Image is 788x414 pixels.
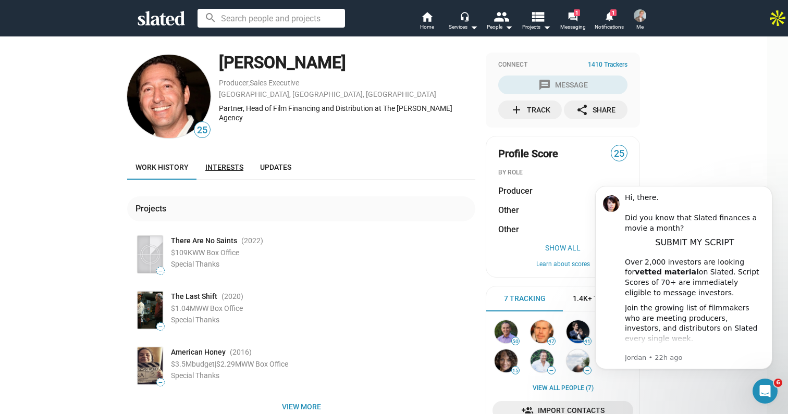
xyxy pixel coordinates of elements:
mat-icon: people [494,9,509,24]
img: Ron Perlman [531,320,553,343]
span: American Honey [171,347,226,357]
span: 50 [512,338,519,345]
span: 1 [610,9,617,16]
span: Work history [136,163,189,171]
span: $2.29M [216,360,241,368]
span: There Are No Saints [171,236,237,246]
div: Partner, Head of Film Financing and Distribution at The [PERSON_NAME] Agency [219,104,475,123]
span: Special Thanks [171,260,219,268]
span: 1.4K+ Trackers [573,294,630,304]
button: Projects [518,10,555,33]
a: Updates [252,155,300,180]
mat-icon: arrow_drop_down [540,21,553,33]
mat-icon: forum [568,11,577,21]
div: Track [510,101,550,119]
button: Track [498,101,562,119]
a: View all People (7) [533,384,594,393]
img: Andreas Olavarria [495,320,518,343]
span: (2020 ) [221,292,243,302]
a: Home [409,10,445,33]
span: Me [636,21,644,33]
span: Notifications [595,21,624,33]
span: — [157,324,164,330]
span: Producer [498,185,533,196]
span: (2016 ) [230,347,252,357]
mat-icon: add [510,104,523,116]
mat-icon: share [576,104,588,116]
div: Services [449,21,478,33]
span: Other [498,224,519,235]
div: People [487,21,513,33]
div: Message [538,76,588,94]
span: WW Box Office [241,360,288,368]
span: Projects [522,21,551,33]
a: 1Notifications [591,10,627,33]
span: Profile Score [498,147,558,161]
a: Producer [219,79,249,87]
img: Chris Dotson III [567,349,589,372]
div: [PERSON_NAME] [219,52,475,74]
img: Derek Mari [634,9,646,22]
span: | [215,360,216,368]
span: Special Thanks [171,316,219,324]
img: Duncan Cork [531,349,553,372]
mat-icon: arrow_drop_down [467,21,480,33]
span: 25 [194,123,210,137]
button: People [482,10,518,33]
span: budget [192,360,215,368]
span: 7 Tracking [504,294,546,304]
span: 1 [574,9,580,16]
img: Romell Foster-Owens [495,349,518,372]
span: 47 [548,338,555,345]
img: Poster: The Last Shift [138,292,163,329]
span: Other [498,205,519,216]
div: Share [576,101,615,119]
span: Messaging [560,21,586,33]
mat-icon: view_list [530,9,545,24]
img: Jay Cohen [127,55,211,138]
span: Home [420,21,434,33]
button: Show All [498,244,627,252]
mat-icon: arrow_drop_down [502,21,515,33]
mat-icon: notifications [604,11,614,21]
img: Poster: There Are No Saints [138,236,163,273]
span: — [157,268,164,274]
span: The Last Shift [171,292,217,302]
iframe: Intercom live chat [753,379,778,404]
a: Interests [197,155,252,180]
span: 1410 Trackers [588,61,627,69]
iframe: Intercom notifications message [580,173,788,409]
img: Stephan Paternot [567,320,589,343]
span: WW Box Office [196,304,243,312]
span: Special Thanks [171,371,219,380]
div: Projects [136,203,170,214]
span: $3.5M [171,360,192,368]
span: (2022 ) [241,236,263,246]
button: Derek MariMe [627,7,652,34]
input: Search people and projects [198,9,345,28]
img: Poster: American Honey [138,347,163,384]
a: Work history [127,155,197,180]
img: Apollo [767,8,788,29]
button: Share [564,101,627,119]
button: Message [498,76,627,94]
div: BY ROLE [498,169,627,177]
span: 25 [611,147,627,161]
span: 15 [512,368,519,374]
a: Sales Executive [250,79,299,87]
span: $109K [171,248,192,257]
button: Services [445,10,482,33]
span: — [548,368,555,373]
mat-icon: headset_mic [460,11,469,21]
span: — [157,380,164,385]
